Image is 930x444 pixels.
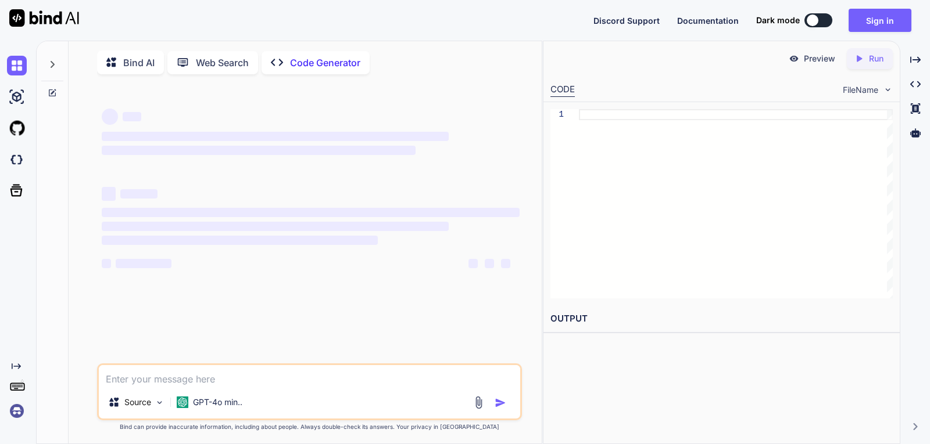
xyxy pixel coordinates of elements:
span: ‌ [485,259,494,268]
button: Discord Support [593,15,660,27]
span: Dark mode [756,15,800,26]
span: Discord Support [593,16,660,26]
img: Pick Models [155,398,164,407]
span: ‌ [116,259,171,268]
p: Code Generator [290,56,360,70]
img: attachment [472,396,485,409]
p: Source [124,396,151,408]
p: Bind AI [123,56,155,70]
button: Sign in [849,9,911,32]
p: GPT-4o min.. [193,396,242,408]
h2: OUTPUT [543,305,900,333]
img: signin [7,401,27,421]
span: ‌ [102,208,520,217]
span: FileName [843,84,878,96]
img: Bind AI [9,9,79,27]
p: Run [869,53,884,64]
p: Web Search [196,56,249,70]
span: Documentation [677,16,739,26]
span: ‌ [102,236,378,245]
img: chevron down [883,85,893,95]
span: ‌ [501,259,510,268]
span: ‌ [120,189,158,198]
img: icon [495,397,506,409]
span: ‌ [102,132,449,141]
img: ai-studio [7,87,27,107]
img: preview [789,53,799,64]
img: GPT-4o mini [177,396,188,408]
span: ‌ [102,222,449,231]
button: Documentation [677,15,739,27]
p: Preview [804,53,835,64]
div: 1 [550,109,564,120]
img: darkCloudIdeIcon [7,150,27,169]
span: ‌ [102,146,415,155]
span: ‌ [123,112,141,121]
div: CODE [550,83,575,97]
span: ‌ [102,187,116,201]
img: chat [7,56,27,75]
p: Bind can provide inaccurate information, including about people. Always double-check its answers.... [97,423,522,431]
img: githubLight [7,118,27,138]
span: ‌ [468,259,478,268]
span: ‌ [102,259,111,268]
span: ‌ [102,109,118,125]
